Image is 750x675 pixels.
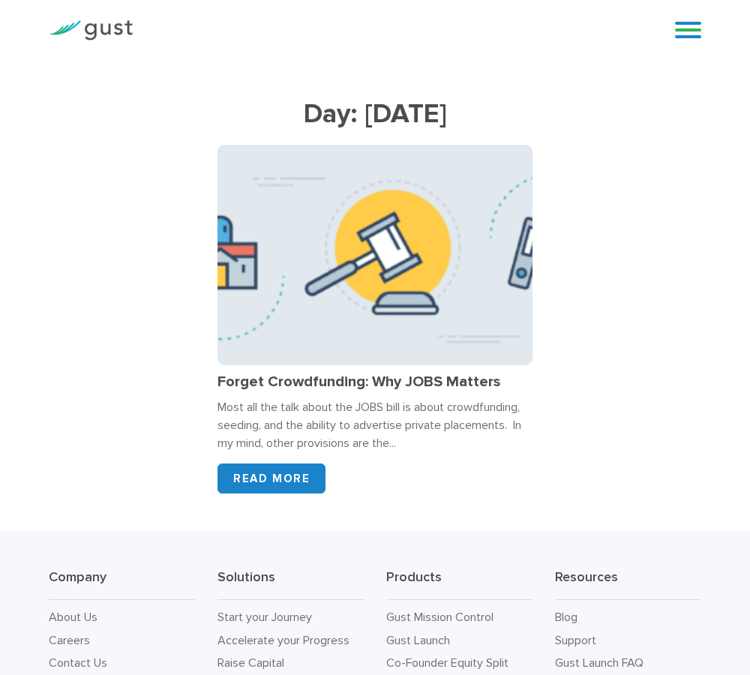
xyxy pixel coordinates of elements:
[217,145,532,365] img: C Corporation Compliance And Self Protection 08759c197ab7c206ca528192fc8962bcfb7a0403ec1cd6c34627...
[555,568,701,600] h3: Resources
[217,373,500,391] a: Forget Crowdfunding: Why JOBS Matters
[386,568,532,600] h3: Products
[49,610,97,624] a: About Us
[217,568,364,600] h3: Solutions
[386,633,450,647] a: Gust Launch
[49,20,133,40] img: Gust Logo
[555,655,643,670] a: Gust Launch FAQ
[49,633,90,647] a: Careers
[217,633,349,647] a: Accelerate your Progress
[217,655,284,670] a: Raise Capital
[49,655,107,670] a: Contact Us
[49,568,195,600] h3: Company
[217,463,325,493] a: Read More
[49,97,701,130] h1: Day: [DATE]
[386,610,493,624] a: Gust Mission Control
[555,633,596,647] a: Support
[217,398,532,452] div: Most all the talk about the JOBS bill is about crowdfunding, seeding, and the ability to advertis...
[217,610,312,624] a: Start your Journey
[386,655,508,670] a: Co-Founder Equity Split
[555,610,577,624] a: Blog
